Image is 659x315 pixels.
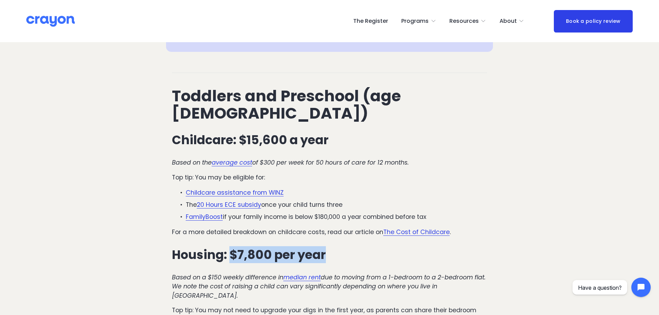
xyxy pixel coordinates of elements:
a: average cost [212,158,252,167]
h3: Childcare: $15,600 a year [172,133,487,147]
span: About [500,16,517,26]
a: The Register [353,16,388,27]
em: of $300 per week for 50 hours of care for 12 months. [252,158,409,167]
a: median rent [283,273,321,281]
a: FamilyBoost [186,213,223,221]
p: Top tip: You may be eligible for: [172,173,487,182]
a: The Cost of Childcare [383,228,450,236]
p: if your family income is below $180,000 a year combined before tax [186,212,487,221]
h2: Toddlers and Preschool (age [DEMOGRAPHIC_DATA]) [172,87,487,122]
p: For a more detailed breakdown on childcare costs, read our article on . [172,228,487,237]
a: 20 Hours ECE subsidy [197,201,261,209]
em: Based on the [172,158,212,167]
span: Programs [401,16,429,26]
em: Based on a $150 weekly difference in [172,273,283,281]
p: The once your child turns three [186,200,487,209]
a: folder dropdown [401,16,436,27]
a: Book a policy review [554,10,633,33]
h3: Housing: $7,800 per year [172,248,487,262]
a: folder dropdown [449,16,486,27]
span: Resources [449,16,479,26]
a: Childcare assistance from WINZ [186,188,284,197]
em: due to moving from a 1-bedroom to a 2-bedroom flat. We note the cost of raising a child can vary ... [172,273,487,300]
a: folder dropdown [500,16,524,27]
img: Crayon [26,15,75,27]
